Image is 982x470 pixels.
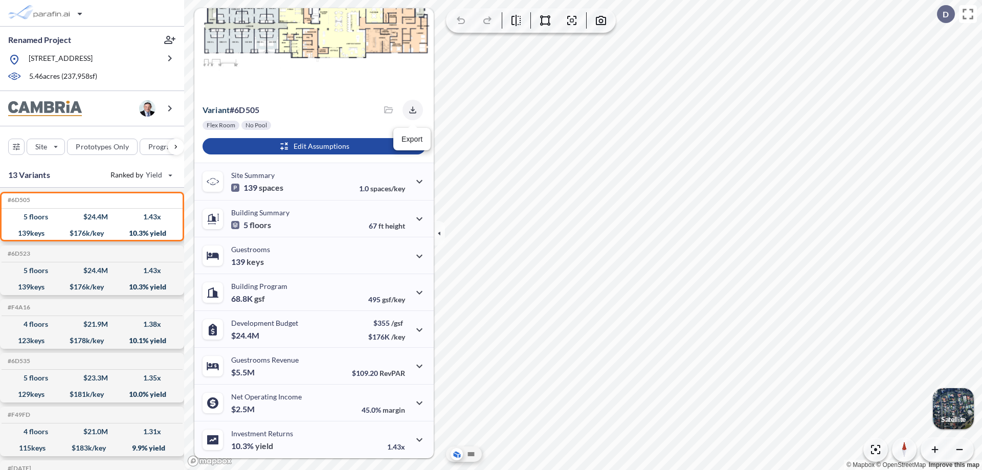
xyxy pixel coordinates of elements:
[846,461,875,468] a: Mapbox
[247,257,264,267] span: keys
[369,221,405,230] p: 67
[231,429,293,438] p: Investment Returns
[382,295,405,304] span: gsf/key
[383,406,405,414] span: margin
[352,369,405,377] p: $109.20
[27,139,65,155] button: Site
[231,355,299,364] p: Guestrooms Revenue
[231,220,271,230] p: 5
[370,184,405,193] span: spaces/key
[451,448,463,460] button: Aerial View
[259,183,283,193] span: spaces
[140,139,195,155] button: Program
[231,367,256,377] p: $5.5M
[380,369,405,377] span: RevPAR
[250,220,271,230] span: floors
[231,282,287,290] p: Building Program
[207,121,235,129] p: Flex Room
[6,411,30,418] h5: Click to copy the code
[6,250,30,257] h5: Click to copy the code
[139,100,155,117] img: user logo
[8,34,71,46] p: Renamed Project
[6,196,30,204] h5: Click to copy the code
[187,455,232,467] a: Mapbox homepage
[6,304,30,311] h5: Click to copy the code
[203,105,259,115] p: # 6d505
[231,404,256,414] p: $2.5M
[254,294,265,304] span: gsf
[385,221,405,230] span: height
[933,388,974,429] img: Switcher Image
[231,441,273,451] p: 10.3%
[391,319,403,327] span: /gsf
[231,245,270,254] p: Guestrooms
[359,184,405,193] p: 1.0
[368,332,405,341] p: $176K
[368,319,405,327] p: $355
[35,142,47,152] p: Site
[67,139,138,155] button: Prototypes Only
[231,171,275,180] p: Site Summary
[231,319,298,327] p: Development Budget
[401,134,422,145] p: Export
[203,105,230,115] span: Variant
[231,208,289,217] p: Building Summary
[362,406,405,414] p: 45.0%
[102,167,179,183] button: Ranked by Yield
[933,388,974,429] button: Switcher ImageSatellite
[941,415,966,423] p: Satellite
[146,170,163,180] span: Yield
[391,332,405,341] span: /key
[203,138,426,154] button: Edit Assumptions
[231,330,261,341] p: $24.4M
[294,141,349,151] p: Edit Assumptions
[465,448,477,460] button: Site Plan
[245,121,267,129] p: No Pool
[255,441,273,451] span: yield
[231,257,264,267] p: 139
[943,10,949,19] p: D
[8,169,50,181] p: 13 Variants
[387,442,405,451] p: 1.43x
[231,294,265,304] p: 68.8K
[378,221,384,230] span: ft
[368,295,405,304] p: 495
[929,461,979,468] a: Improve this map
[231,183,283,193] p: 139
[876,461,926,468] a: OpenStreetMap
[29,53,93,66] p: [STREET_ADDRESS]
[6,357,30,365] h5: Click to copy the code
[8,101,82,117] img: BrandImage
[29,71,97,82] p: 5.46 acres ( 237,958 sf)
[231,392,302,401] p: Net Operating Income
[76,142,129,152] p: Prototypes Only
[148,142,177,152] p: Program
